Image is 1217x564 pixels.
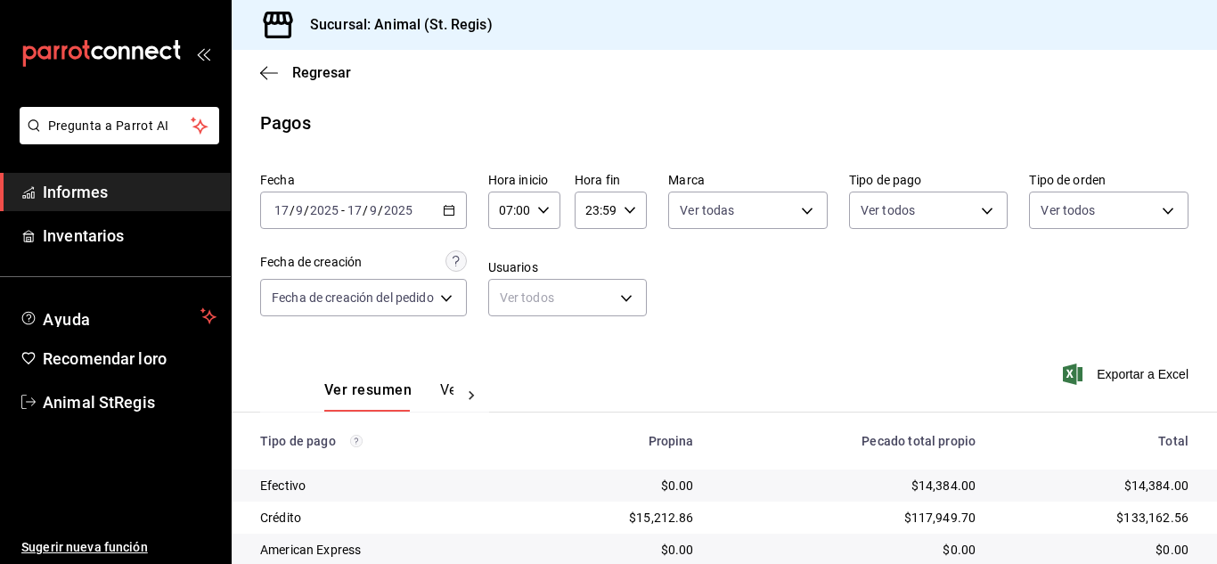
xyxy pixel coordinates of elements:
[911,478,976,493] font: $14,384.00
[383,203,413,217] input: ----
[43,226,124,245] font: Inventarios
[12,129,219,148] a: Pregunta a Parrot AI
[260,112,311,134] font: Pagos
[272,290,434,305] font: Fecha de creación del pedido
[260,511,301,525] font: Crédito
[575,173,620,187] font: Hora fin
[943,543,976,557] font: $0.00
[43,349,167,368] font: Recomendar loro
[1124,478,1189,493] font: $14,384.00
[1156,543,1188,557] font: $0.00
[290,203,295,217] font: /
[48,119,169,133] font: Pregunta a Parrot AI
[1029,173,1106,187] font: Tipo de orden
[861,203,915,217] font: Ver todos
[274,203,290,217] input: --
[292,64,351,81] font: Regresar
[350,435,363,447] svg: Los pagos realizados con Pay y otras terminales son montos brutos.
[43,393,155,412] font: Animal StRegis
[1066,364,1188,385] button: Exportar a Excel
[369,203,378,217] input: --
[324,380,453,412] div: pestañas de navegación
[668,173,705,187] font: Marca
[363,203,368,217] font: /
[304,203,309,217] font: /
[1158,434,1188,448] font: Total
[904,511,976,525] font: $117,949.70
[196,46,210,61] button: abrir_cajón_menú
[309,203,339,217] input: ----
[43,310,91,329] font: Ayuda
[488,173,548,187] font: Hora inicio
[43,183,108,201] font: Informes
[260,64,351,81] button: Regresar
[260,434,336,448] font: Tipo de pago
[260,255,362,269] font: Fecha de creación
[260,173,295,187] font: Fecha
[661,478,694,493] font: $0.00
[310,16,493,33] font: Sucursal: Animal (St. Regis)
[629,511,694,525] font: $15,212.86
[21,540,148,554] font: Sugerir nueva función
[324,381,412,398] font: Ver resumen
[20,107,219,144] button: Pregunta a Parrot AI
[1097,367,1188,381] font: Exportar a Excel
[378,203,383,217] font: /
[440,381,507,398] font: Ver pagos
[1116,511,1188,525] font: $133,162.56
[260,543,361,557] font: American Express
[862,434,976,448] font: Pecado total propio
[1041,203,1095,217] font: Ver todos
[500,290,554,305] font: Ver todos
[341,203,345,217] font: -
[488,260,538,274] font: Usuarios
[295,203,304,217] input: --
[680,203,734,217] font: Ver todas
[849,173,922,187] font: Tipo de pago
[347,203,363,217] input: --
[649,434,694,448] font: Propina
[661,543,694,557] font: $0.00
[260,478,306,493] font: Efectivo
